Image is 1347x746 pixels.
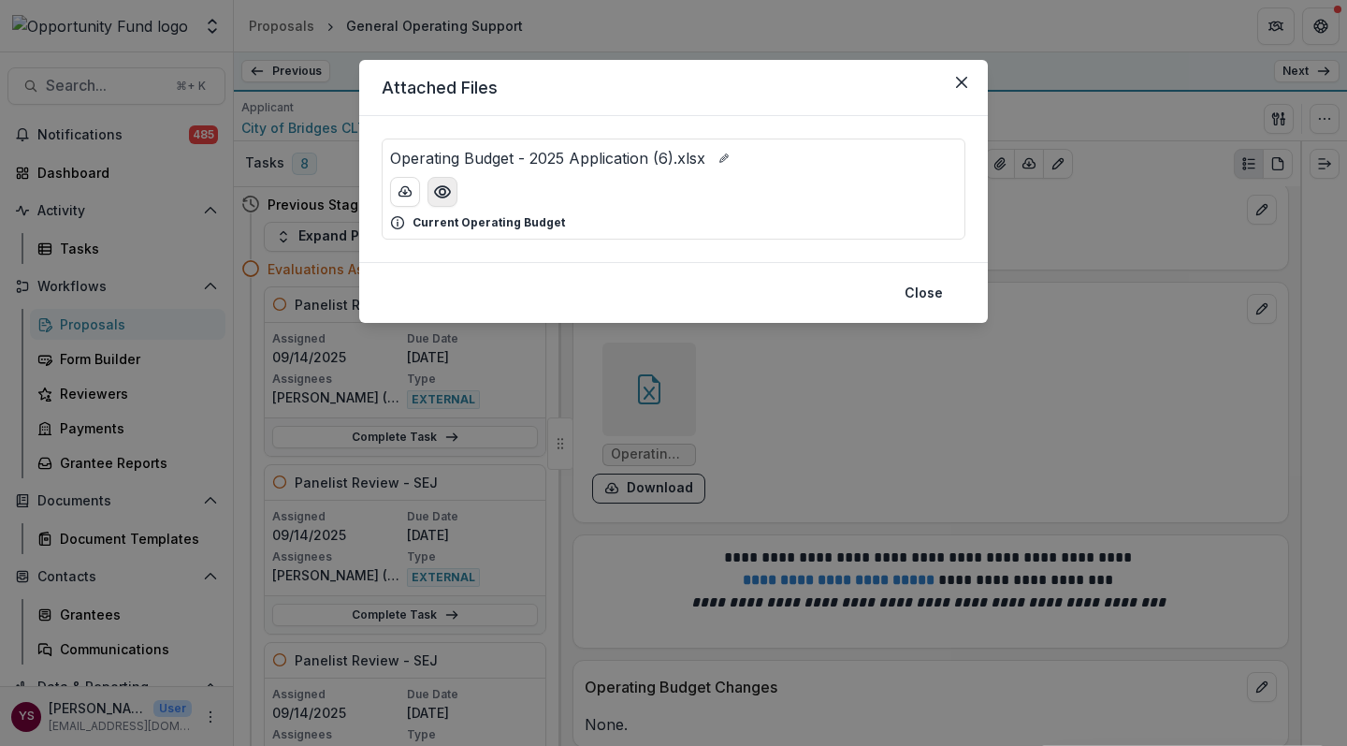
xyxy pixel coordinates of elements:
p: Current Operating Budget [413,214,565,231]
button: download-button [390,177,420,207]
button: Close [947,67,977,97]
p: Operating Budget - 2025 Application (6).xlsx [390,147,705,169]
button: edit-file-name [713,147,735,169]
button: Close [893,278,954,308]
button: Preview Operating Budget - 2025 Application (6).xlsx [427,177,457,207]
header: Attached Files [359,60,988,116]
